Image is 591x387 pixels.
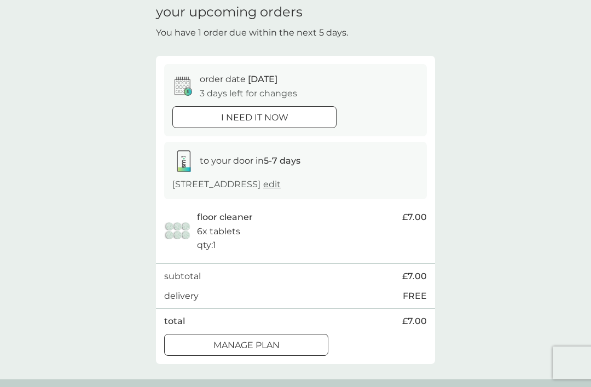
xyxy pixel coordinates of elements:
[402,269,427,284] span: £7.00
[156,26,348,40] p: You have 1 order due within the next 5 days.
[248,74,277,84] span: [DATE]
[197,224,240,239] p: 6x tablets
[172,177,281,192] p: [STREET_ADDRESS]
[403,289,427,303] p: FREE
[200,72,277,86] p: order date
[200,86,297,101] p: 3 days left for changes
[164,269,201,284] p: subtotal
[221,111,288,125] p: i need it now
[264,155,300,166] strong: 5-7 days
[164,289,199,303] p: delivery
[164,334,328,356] button: Manage plan
[200,155,300,166] span: to your door in
[197,238,216,252] p: qty : 1
[402,314,427,328] span: £7.00
[156,4,303,20] h1: your upcoming orders
[164,314,185,328] p: total
[263,179,281,189] a: edit
[197,210,253,224] p: floor cleaner
[172,106,337,128] button: i need it now
[213,338,280,353] p: Manage plan
[402,210,427,224] span: £7.00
